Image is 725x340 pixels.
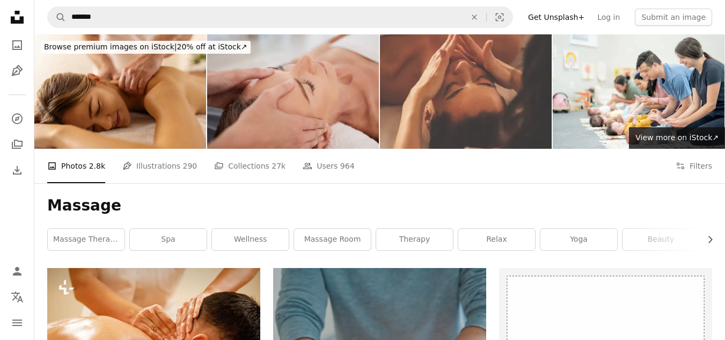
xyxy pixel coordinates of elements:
[303,149,354,183] a: Users 964
[214,149,285,183] a: Collections 27k
[676,149,712,183] button: Filters
[6,134,28,155] a: Collections
[340,160,355,172] span: 964
[458,229,535,250] a: relax
[212,229,289,250] a: wellness
[6,60,28,82] a: Illustrations
[272,160,285,172] span: 27k
[48,229,125,250] a: massage therapy
[294,229,371,250] a: massage room
[623,229,699,250] a: beauty
[6,286,28,308] button: Language
[6,160,28,181] a: Download History
[540,229,617,250] a: yoga
[207,34,379,149] img: Closeup shot of a mature woman enjoying a relaxing head massage at a spa
[6,261,28,282] a: Log in / Sign up
[48,7,66,27] button: Search Unsplash
[376,229,453,250] a: therapy
[44,42,247,51] span: 20% off at iStock ↗
[47,6,513,28] form: Find visuals sitewide
[522,9,591,26] a: Get Unsplash+
[553,34,724,149] img: Infant Massage Class
[487,7,512,27] button: Visual search
[47,196,712,215] h1: Massage
[635,133,719,142] span: View more on iStock ↗
[635,9,712,26] button: Submit an image
[591,9,626,26] a: Log in
[6,108,28,129] a: Explore
[380,34,552,149] img: Woman enjoying facial massage at spa
[130,229,207,250] a: spa
[463,7,486,27] button: Clear
[6,312,28,334] button: Menu
[34,34,206,149] img: Woman having a back massage
[700,229,712,250] button: scroll list to the right
[6,34,28,56] a: Photos
[34,34,257,60] a: Browse premium images on iStock|20% off at iStock↗
[183,160,197,172] span: 290
[44,42,177,51] span: Browse premium images on iStock |
[122,149,197,183] a: Illustrations 290
[629,127,725,149] a: View more on iStock↗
